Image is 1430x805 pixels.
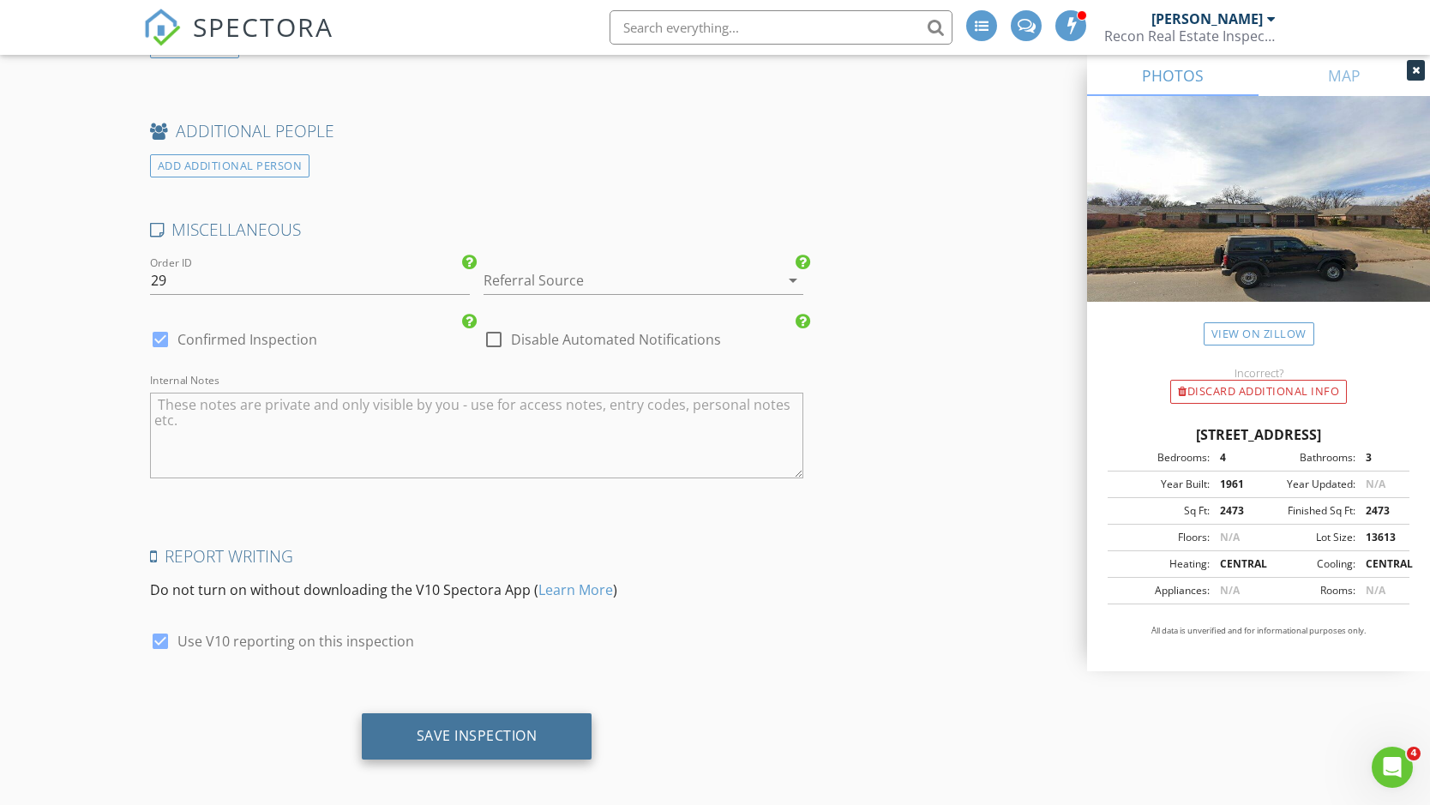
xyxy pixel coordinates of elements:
[1372,747,1413,788] iframe: Intercom live chat
[1259,556,1355,572] div: Cooling:
[1210,450,1259,466] div: 4
[1210,556,1259,572] div: CENTRAL
[417,727,538,744] div: Save Inspection
[538,580,613,599] a: Learn More
[150,580,803,600] p: Do not turn on without downloading the V10 Spectora App ( )
[1355,556,1404,572] div: CENTRAL
[1259,450,1355,466] div: Bathrooms:
[193,9,333,45] span: SPECTORA
[1355,450,1404,466] div: 3
[1220,530,1240,544] span: N/A
[1151,10,1263,27] div: [PERSON_NAME]
[150,120,803,142] h4: ADDITIONAL PEOPLE
[1087,55,1259,96] a: PHOTOS
[1204,322,1314,345] a: View on Zillow
[1407,747,1421,760] span: 4
[783,270,803,291] i: arrow_drop_down
[143,23,333,59] a: SPECTORA
[1113,556,1210,572] div: Heating:
[1366,477,1385,491] span: N/A
[143,9,181,46] img: The Best Home Inspection Software - Spectora
[150,154,310,177] div: ADD ADDITIONAL PERSON
[150,545,803,568] h4: Report Writing
[1259,477,1355,492] div: Year Updated:
[1259,55,1430,96] a: MAP
[1355,503,1404,519] div: 2473
[1104,27,1276,45] div: Recon Real Estate Inspection
[1259,583,1355,598] div: Rooms:
[1108,625,1409,637] p: All data is unverified and for informational purposes only.
[1220,583,1240,598] span: N/A
[1113,530,1210,545] div: Floors:
[1087,96,1430,343] img: streetview
[1355,530,1404,545] div: 13613
[1087,366,1430,380] div: Incorrect?
[1210,477,1259,492] div: 1961
[177,633,414,650] label: Use V10 reporting on this inspection
[1259,503,1355,519] div: Finished Sq Ft:
[1113,450,1210,466] div: Bedrooms:
[150,393,803,478] textarea: Internal Notes
[1170,380,1347,404] div: Discard Additional info
[1113,477,1210,492] div: Year Built:
[610,10,952,45] input: Search everything...
[1113,583,1210,598] div: Appliances:
[1108,424,1409,445] div: [STREET_ADDRESS]
[1113,503,1210,519] div: Sq Ft:
[1259,530,1355,545] div: Lot Size:
[1366,583,1385,598] span: N/A
[150,219,803,241] h4: MISCELLANEOUS
[1210,503,1259,519] div: 2473
[177,331,317,348] label: Confirmed Inspection
[511,331,721,348] label: Disable Automated Notifications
